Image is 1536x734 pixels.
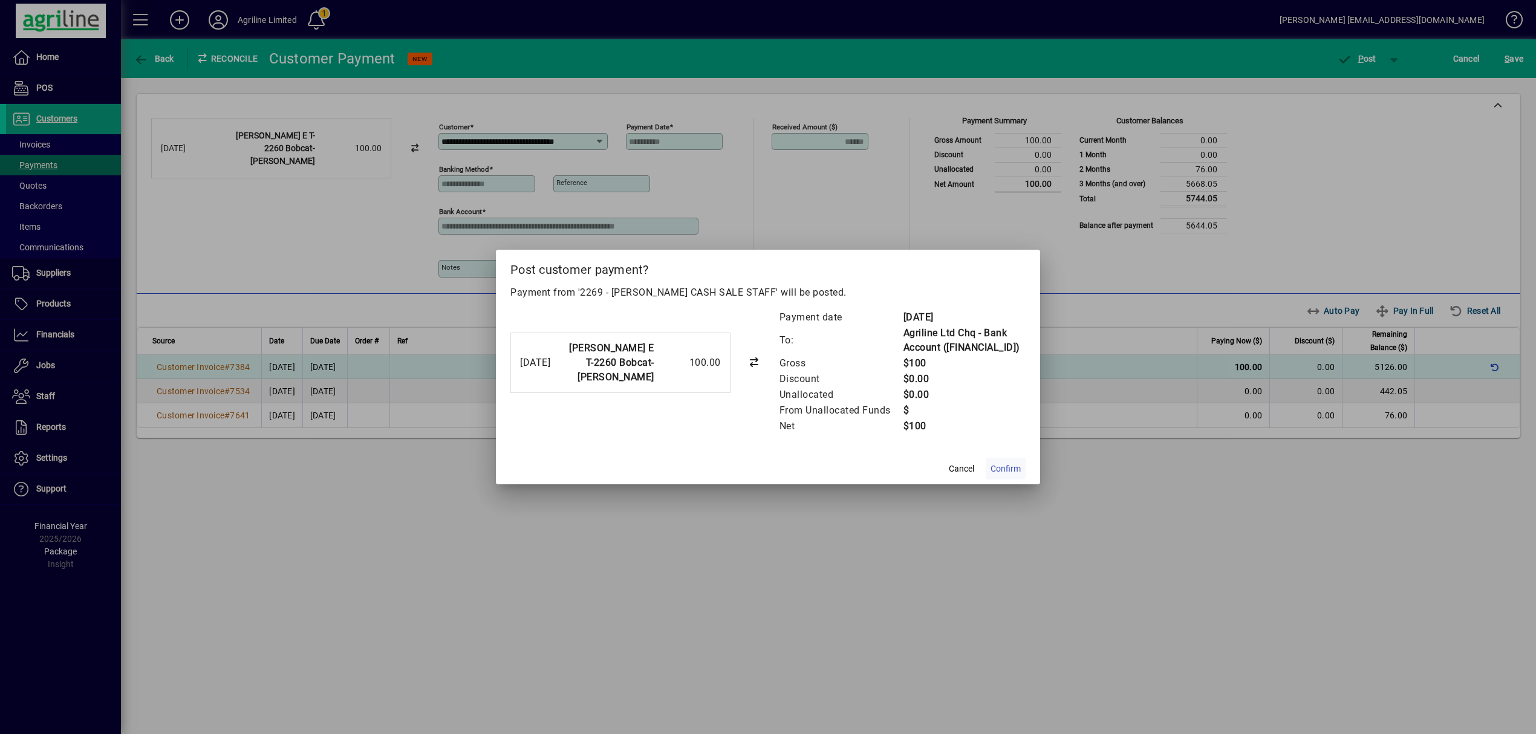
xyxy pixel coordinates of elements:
span: Cancel [949,463,974,475]
td: Net [779,418,903,434]
td: Unallocated [779,387,903,403]
div: [DATE] [520,356,550,370]
td: Discount [779,371,903,387]
td: $ [903,403,1026,418]
td: From Unallocated Funds [779,403,903,418]
td: $100 [903,356,1026,371]
div: 100.00 [660,356,721,370]
td: To: [779,325,903,356]
td: $0.00 [903,371,1026,387]
td: [DATE] [903,310,1026,325]
span: Confirm [991,463,1021,475]
button: Confirm [986,458,1026,479]
td: Gross [779,356,903,371]
h2: Post customer payment? [496,250,1040,285]
strong: [PERSON_NAME] E T-2260 Bobcat-[PERSON_NAME] [569,342,654,383]
p: Payment from '2269 - [PERSON_NAME] CASH SALE STAFF' will be posted. [510,285,1026,300]
button: Cancel [942,458,981,479]
td: $100 [903,418,1026,434]
td: Agriline Ltd Chq - Bank Account ([FINANCIAL_ID]) [903,325,1026,356]
td: Payment date [779,310,903,325]
td: $0.00 [903,387,1026,403]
